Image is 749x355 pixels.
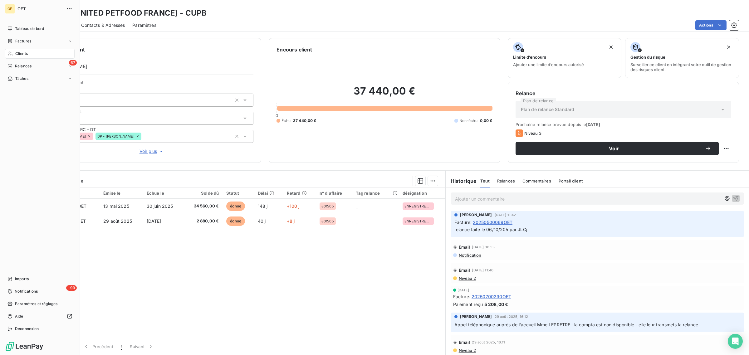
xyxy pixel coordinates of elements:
span: Appel téléphonique auprès de l'accueil Mme LEPRETRE : la compta est non disponible - elle leur tr... [454,322,698,327]
button: Suivant [126,340,158,353]
span: +99 [66,285,77,291]
span: [DATE] [458,288,469,292]
div: Tag relance [356,191,395,196]
span: _ [356,203,358,209]
span: Paramètres [132,22,156,28]
span: relance faite le 06/10/205 par JLCj [454,227,527,232]
span: Niveau 3 [524,131,541,136]
button: Voir plus [50,148,253,155]
span: Paiement reçu [453,301,483,308]
div: Statut [226,191,250,196]
span: [DATE] 11:46 [472,268,493,272]
div: Retard [287,191,312,196]
div: désignation [403,191,442,196]
span: ENREGISTREMENT DES DONNÉES EXTRUSION [404,219,432,223]
h6: Relance [516,90,731,97]
span: [PERSON_NAME] [460,314,492,319]
img: Logo LeanPay [5,341,44,351]
span: Tout [480,178,490,183]
span: ENREGISTREMENT DES DONNÉES EXTRUSION [404,204,432,208]
span: [DATE] 11:42 [495,213,516,217]
div: Émise le [103,191,139,196]
span: 30 juin 2025 [147,203,173,209]
span: Commentaires [522,178,551,183]
span: 20250700290OET [472,293,511,300]
span: +8 j [287,218,295,224]
span: Niveau 2 [458,348,476,353]
h2: 37 440,00 € [277,85,492,104]
span: Email [459,245,470,250]
span: +100 j [287,203,300,209]
span: 0 [276,113,278,118]
span: Niveau 2 [458,276,476,281]
div: Open Intercom Messenger [728,334,743,349]
span: Contacts & Adresses [81,22,125,28]
span: Relances [497,178,515,183]
span: [DATE] [586,122,600,127]
span: Propriétés Client [50,80,253,89]
span: Facture : [454,219,472,226]
input: Ajouter une valeur [141,134,146,139]
span: Imports [15,276,29,282]
a: Aide [5,311,75,321]
span: 40 j [258,218,266,224]
div: OE [5,4,15,14]
span: Paramètres et réglages [15,301,57,307]
span: Clients [15,51,28,56]
span: 801505 [321,204,334,208]
button: Précédent [79,340,117,353]
span: Voir [523,146,705,151]
span: Aide [15,314,23,319]
span: Plan de relance Standard [521,106,575,113]
span: [DATE] 08:53 [472,245,495,249]
span: Surveiller ce client en intégrant votre outil de gestion des risques client. [630,62,734,72]
span: OET [17,6,62,11]
span: Notification [458,253,482,258]
span: Factures [15,38,31,44]
span: Email [459,340,470,345]
span: Facture : [453,293,470,300]
button: 1 [117,340,126,353]
div: Solde dû [187,191,219,196]
span: 29 août 2025, 16:12 [495,315,528,319]
h3: UPF (UNITED PETFOOD FRANCE) - CUPB [55,7,207,19]
span: 20250500069OET [473,219,512,226]
div: n° d'affaire [320,191,348,196]
span: Prochaine relance prévue depuis le [516,122,731,127]
span: DP - [PERSON_NAME] [97,134,135,138]
span: 5 208,00 € [484,301,508,308]
span: Ajouter une limite d’encours autorisé [513,62,584,67]
span: Déconnexion [15,326,39,332]
span: Échu [281,118,291,124]
h6: Encours client [277,46,312,53]
button: Actions [695,20,727,30]
button: Limite d’encoursAjouter une limite d’encours autorisé [508,38,622,78]
h6: Historique [446,177,477,185]
button: Gestion du risqueSurveiller ce client en intégrant votre outil de gestion des risques client. [625,38,739,78]
div: Délai [258,191,279,196]
span: 29 août 2025 [103,218,132,224]
span: Email [459,268,470,273]
h6: Informations client [38,46,253,53]
span: échue [226,202,245,211]
span: 801505 [321,219,334,223]
span: Relances [15,63,32,69]
span: 148 j [258,203,268,209]
span: Gestion du risque [630,55,665,60]
span: 13 mai 2025 [103,203,129,209]
span: 0,00 € [480,118,492,124]
span: Voir plus [140,148,164,154]
span: Limite d’encours [513,55,546,60]
span: 37 440,00 € [293,118,316,124]
button: Voir [516,142,719,155]
span: Tableau de bord [15,26,44,32]
span: Portail client [559,178,583,183]
span: 1 [121,343,122,350]
div: Échue le [147,191,180,196]
span: Non-échu [459,118,477,124]
span: 67 [69,60,77,66]
span: _ [356,218,358,224]
span: 2 880,00 € [187,218,219,224]
span: 34 560,00 € [187,203,219,209]
span: Tâches [15,76,28,81]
